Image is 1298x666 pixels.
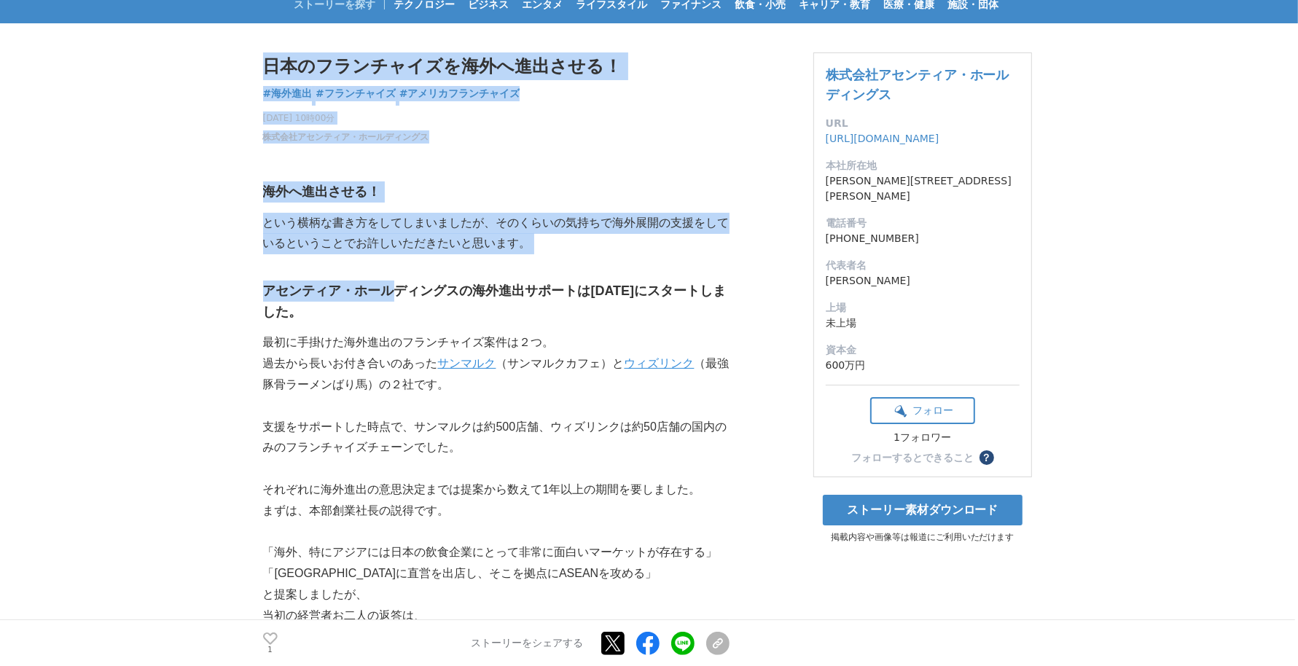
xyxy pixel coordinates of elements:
a: 株式会社アセンティア・ホールディングス [263,130,429,144]
dt: 代表者名 [826,258,1020,273]
dd: 未上場 [826,316,1020,331]
p: ストーリーをシェアする [472,637,584,650]
a: ストーリー素材ダウンロード [823,495,1023,525]
div: 1フォロワー [870,431,975,444]
span: #アメリカフランチャイズ [399,87,520,100]
dt: 本社所在地 [826,158,1020,173]
span: #海外進出 [263,87,313,100]
p: 掲載内容や画像等は報道にご利用いただけます [813,531,1032,544]
a: ウィズリンク [625,357,695,369]
p: まずは、本部創業社長の説得です。 [263,501,730,522]
a: 株式会社アセンティア・ホールディングス [826,67,1009,102]
p: 「[GEOGRAPHIC_DATA]に直営を出店し、そこを拠点にASEANを攻める」 [263,563,730,584]
dt: 電話番号 [826,216,1020,231]
h1: 日本のフランチャイズを海外へ進出させる！ [263,52,730,80]
p: 過去から長いお付き合いのあった （サンマルクカフェ）と （最強豚骨ラーメンばり馬）の２社です。 [263,353,730,396]
button: フォロー [870,397,975,424]
a: #フランチャイズ [316,86,396,101]
dt: URL [826,116,1020,131]
p: 最初に手掛けた海外進出のフランチャイズ案件は２つ。 [263,332,730,353]
a: サンマルク [438,357,496,369]
div: フォローするとできること [851,453,974,463]
p: 「海外、特にアジアには日本の飲食企業にとって非常に面白いマーケットが存在する」 [263,542,730,563]
dd: [PHONE_NUMBER] [826,231,1020,246]
p: という横柄な書き方をしてしまいましたが、そのくらいの気持ちで海外展開の支援をしているということでお許しいただきたいと思います。 [263,213,730,255]
span: ？ [982,453,992,463]
a: #海外進出 [263,86,313,101]
dd: 600万円 [826,358,1020,373]
p: と提案しましたが、 [263,584,730,606]
a: #アメリカフランチャイズ [399,86,520,101]
p: それぞれに海外進出の意思決定までは提案から数えて1年以上の期間を要しました。 [263,479,730,501]
dt: 資本金 [826,342,1020,358]
p: 支援をサポートした時点で、サンマルクは約500店舗、ウィズリンクは約50店舗の国内のみのフランチャイズチェーンでした。 [263,417,730,459]
dt: 上場 [826,300,1020,316]
dd: [PERSON_NAME][STREET_ADDRESS][PERSON_NAME] [826,173,1020,204]
h3: アセンティア・ホールディングスの海外進出サポートは[DATE]にスタートしました。 [263,281,730,323]
span: [DATE] 10時00分 [263,111,429,125]
button: ？ [980,450,994,465]
dd: [PERSON_NAME] [826,273,1020,289]
h3: 海外へ進出させる！ [263,181,730,203]
a: [URL][DOMAIN_NAME] [826,133,939,144]
p: 1 [263,646,278,654]
p: 当初の経営者お二人の返答は、 [263,606,730,627]
span: #フランチャイズ [316,87,396,100]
